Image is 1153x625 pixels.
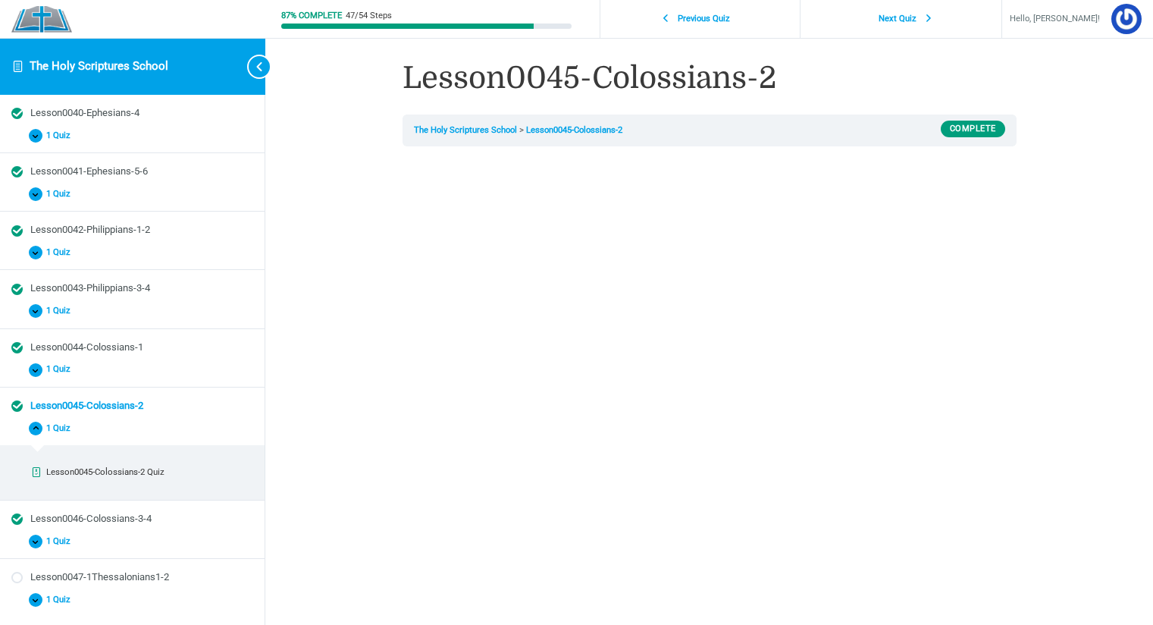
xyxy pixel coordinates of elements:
[346,11,392,20] div: 47/54 Steps
[42,247,80,258] span: 1 Quiz
[42,189,80,199] span: 1 Quiz
[11,242,253,264] button: 1 Quiz
[11,184,253,206] button: 1 Quiz
[42,364,80,375] span: 1 Quiz
[11,399,253,413] a: Completed Lesson0045-Colossians-2
[42,595,80,605] span: 1 Quiz
[30,106,253,121] div: Lesson0040-Ephesians-4
[42,423,80,434] span: 1 Quiz
[11,281,253,296] a: Completed Lesson0043-Philippians-3-4
[42,130,80,141] span: 1 Quiz
[11,570,253,585] a: Not started Lesson0047-1Thessalonians1-2
[30,341,253,355] div: Lesson0044-Colossians-1
[30,570,253,585] div: Lesson0047-1Thessalonians1-2
[11,108,23,119] div: Completed
[11,589,253,611] button: 1 Quiz
[941,121,1005,137] div: Complete
[11,124,253,146] button: 1 Quiz
[11,223,253,237] a: Completed Lesson0042-Philippians-1-2
[869,14,925,24] span: Next Quiz
[30,399,253,413] div: Lesson0045-Colossians-2
[11,106,253,121] a: Completed Lesson0040-Ephesians-4
[526,125,622,135] a: Lesson0045-Colossians-2
[11,300,253,322] button: 1 Quiz
[11,359,253,381] button: 1 Quiz
[42,306,80,316] span: 1 Quiz
[42,536,80,547] span: 1 Quiz
[403,57,1017,99] h1: Lesson0045-Colossians-2
[17,461,249,483] a: Completed Lesson0045-Colossians-2 Quiz
[11,284,23,295] div: Completed
[403,115,1017,146] nav: Breadcrumbs
[235,38,265,95] button: Toggle sidebar navigation
[1010,11,1100,27] span: Hello, [PERSON_NAME]!
[11,166,23,177] div: Completed
[30,281,253,296] div: Lesson0043-Philippians-3-4
[11,572,23,583] div: Not started
[11,165,253,179] a: Completed Lesson0041-Ephesians-5-6
[669,14,739,24] span: Previous Quiz
[11,341,253,355] a: Completed Lesson0044-Colossians-1
[11,514,23,525] div: Completed
[11,512,253,526] a: Completed Lesson0046-Colossians-3-4
[11,417,253,439] button: 1 Quiz
[281,11,342,20] div: 87% Complete
[11,342,23,353] div: Completed
[30,223,253,237] div: Lesson0042-Philippians-1-2
[30,59,168,73] a: The Holy Scriptures School
[11,400,23,412] div: Completed
[804,5,998,33] a: Next Quiz
[11,225,23,237] div: Completed
[30,512,253,526] div: Lesson0046-Colossians-3-4
[604,5,797,33] a: Previous Quiz
[11,530,253,552] button: 1 Quiz
[414,125,517,135] a: The Holy Scriptures School
[30,165,253,179] div: Lesson0041-Ephesians-5-6
[46,466,244,479] div: Lesson0045-Colossians-2 Quiz
[30,467,42,479] div: Completed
